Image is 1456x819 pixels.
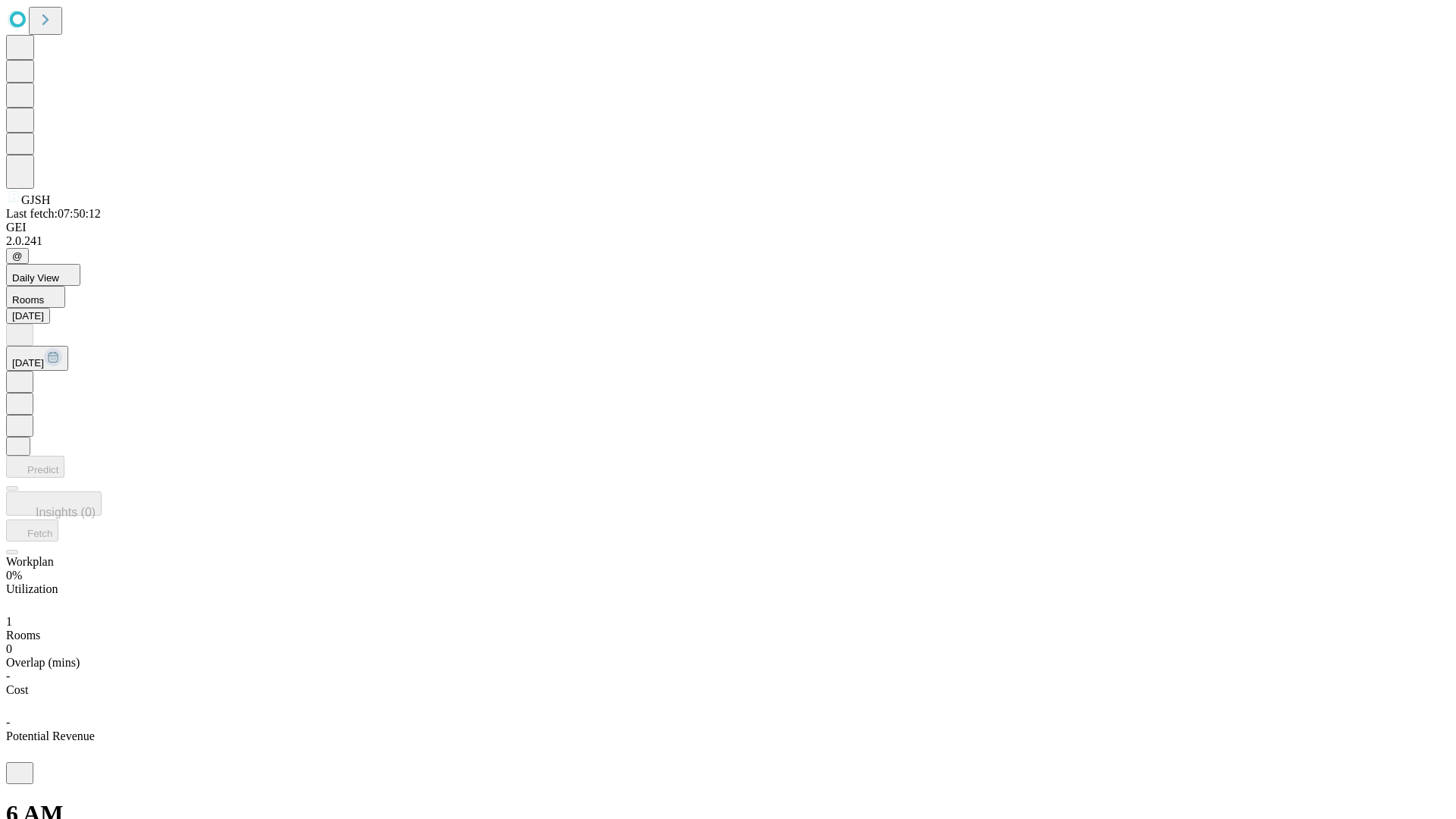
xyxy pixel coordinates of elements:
span: Daily View [12,272,59,284]
span: GJSH [21,193,50,206]
span: Potential Revenue [6,730,95,742]
button: Fetch [6,519,58,541]
span: 0 [6,642,12,655]
button: Predict [6,456,64,478]
button: Rooms [6,286,65,308]
span: Cost [6,683,28,696]
button: [DATE] [6,308,50,324]
span: @ [12,250,23,262]
button: @ [6,248,29,264]
span: 1 [6,615,12,628]
span: Rooms [6,629,40,642]
span: Insights (0) [36,506,96,519]
span: Workplan [6,555,54,568]
span: Utilization [6,582,58,595]
div: 2.0.241 [6,234,1450,248]
span: [DATE] [12,357,44,369]
span: Last fetch: 07:50:12 [6,207,101,220]
span: - [6,670,10,682]
span: Overlap (mins) [6,656,80,669]
button: Insights (0) [6,491,102,516]
span: Rooms [12,294,44,306]
button: [DATE] [6,346,68,371]
div: GEI [6,221,1450,234]
span: 0% [6,569,22,582]
span: - [6,716,10,729]
button: Daily View [6,264,80,286]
